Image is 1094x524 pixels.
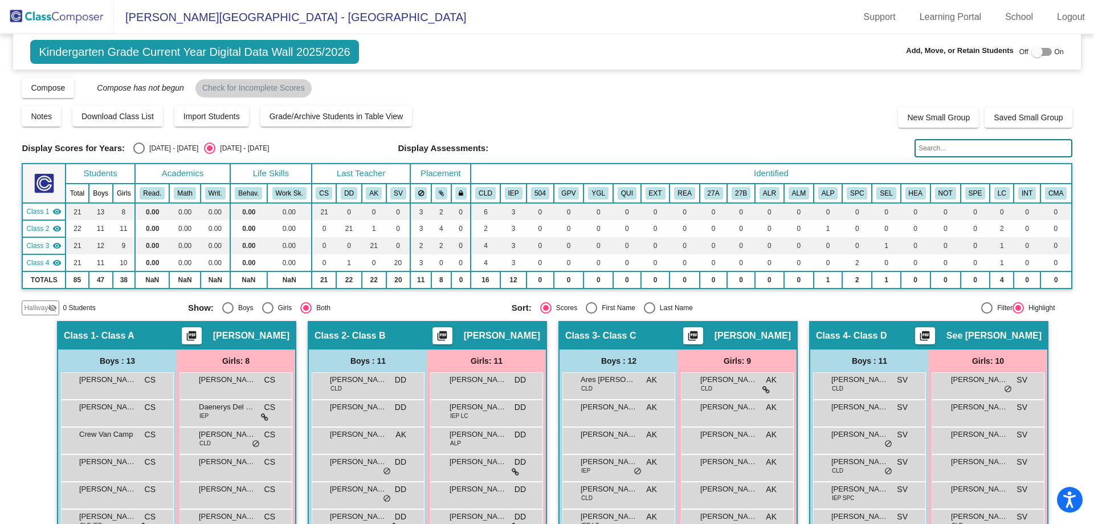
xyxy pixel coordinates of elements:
input: Search... [915,139,1072,157]
th: Read Plan [670,184,699,203]
div: [DATE] - [DATE] [145,143,198,153]
td: 0 [901,237,930,254]
td: 1 [362,220,386,237]
td: 0 [583,254,613,271]
a: School [996,8,1042,26]
td: 0 [1014,203,1040,220]
td: 0 [700,271,728,289]
th: Intervention [1014,184,1040,203]
th: Carter Smith [312,184,337,203]
button: Notes [22,106,61,127]
td: 0 [755,203,784,220]
mat-icon: picture_as_pdf [918,330,932,346]
td: 12 [89,237,113,254]
button: Import Students [174,106,249,127]
td: 0 [583,203,613,220]
td: 20 [386,254,411,271]
td: Alyssa Kemp - Class C [22,237,66,254]
td: 0 [312,254,337,271]
td: 0 [842,203,872,220]
span: Compose has not begun [85,83,184,92]
a: Support [855,8,905,26]
td: 0 [554,220,584,237]
td: 0 [814,254,842,271]
span: Grade/Archive Students in Table View [270,112,403,121]
button: SPE [965,187,986,200]
td: TOTALS [22,271,66,289]
td: 3 [410,203,431,220]
button: Grade/Archive Students in Table View [260,106,413,127]
td: 0 [526,237,553,254]
span: Class 2 [26,224,49,234]
button: IEP [505,187,522,200]
td: 0 [554,203,584,220]
td: NaN [169,271,200,289]
td: 2 [471,220,500,237]
td: 0 [386,203,411,220]
button: NOT [935,187,956,200]
th: Special Class Behaviors [961,184,990,203]
button: CMA [1045,187,1067,200]
td: 0 [930,254,961,271]
td: 0 [784,220,814,237]
td: 0 [990,203,1014,220]
button: YGL [588,187,609,200]
td: 0 [613,254,641,271]
td: 0 [814,237,842,254]
td: 0 [901,203,930,220]
td: 1 [990,237,1014,254]
button: DD [341,187,357,200]
td: 0 [670,271,699,289]
span: Class 4 [26,258,49,268]
span: Compose [31,83,65,92]
button: 27B [732,187,750,200]
td: NaN [201,271,230,289]
span: Add, Move, or Retain Students [906,45,1014,56]
td: 0 [451,237,471,254]
td: 0.00 [169,220,200,237]
td: 4 [471,254,500,271]
td: 1 [872,237,900,254]
span: Saved Small Group [994,113,1063,122]
span: Download Class List [81,112,154,121]
th: Keep with teacher [451,184,471,203]
th: Advanced Learning Math [784,184,814,203]
td: 3 [500,203,526,220]
button: Compose [22,78,74,98]
td: 0 [727,220,755,237]
td: 0.00 [135,203,169,220]
td: 0 [583,237,613,254]
th: Individualized Education Plan [500,184,526,203]
td: 38 [113,271,136,289]
td: 13 [89,203,113,220]
button: LC [994,187,1010,200]
td: 0 [641,237,670,254]
span: Off [1019,47,1028,57]
td: 0 [727,271,755,289]
a: Learning Portal [911,8,991,26]
td: 0 [872,254,900,271]
td: 0 [961,220,990,237]
th: See Vang [386,184,411,203]
button: CS [316,187,332,200]
button: SPC [847,187,867,200]
td: 0 [784,203,814,220]
td: NaN [230,271,267,289]
td: 0 [613,237,641,254]
span: Display Scores for Years: [22,143,125,153]
td: 0.00 [135,220,169,237]
td: 0.00 [230,203,267,220]
span: Kindergarten Grade Current Year Digital Data Wall 2025/2026 [30,40,358,64]
td: 0 [613,203,641,220]
button: SV [390,187,406,200]
td: Darci Dougherty - Class B [22,220,66,237]
span: Class 3 [26,241,49,251]
th: Last Teacher [312,164,411,184]
td: 0 [872,220,900,237]
td: 0 [1040,254,1072,271]
button: Print Students Details [432,327,452,344]
th: Academics [135,164,230,184]
button: HEA [905,187,926,200]
td: 3 [500,220,526,237]
td: 6 [471,203,500,220]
